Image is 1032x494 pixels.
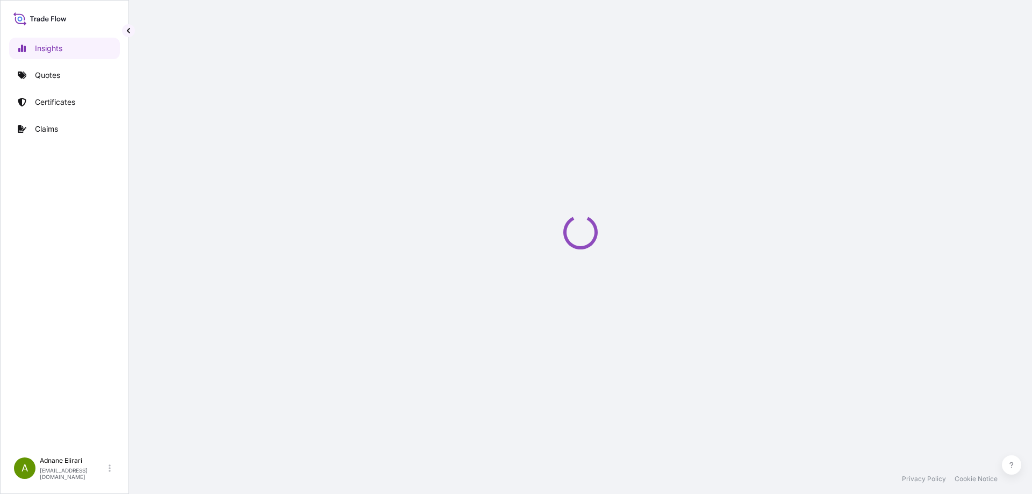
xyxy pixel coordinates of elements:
p: Insights [35,43,62,54]
p: Adnane Elirari [40,456,106,465]
a: Insights [9,38,120,59]
p: [EMAIL_ADDRESS][DOMAIN_NAME] [40,467,106,480]
a: Cookie Notice [955,475,998,483]
p: Certificates [35,97,75,108]
span: A [21,463,28,474]
a: Certificates [9,91,120,113]
a: Privacy Policy [902,475,946,483]
a: Claims [9,118,120,140]
a: Quotes [9,65,120,86]
p: Claims [35,124,58,134]
p: Quotes [35,70,60,81]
